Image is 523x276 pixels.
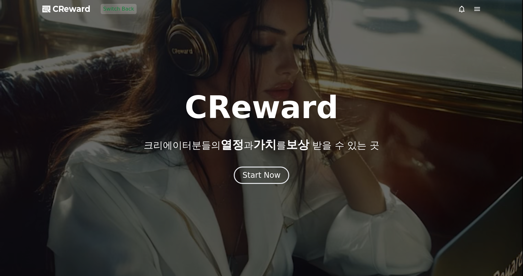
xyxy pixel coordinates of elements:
[101,4,137,14] button: Switch Back
[234,167,289,184] button: Start Now
[185,92,338,123] h1: CReward
[242,170,281,180] div: Start Now
[53,4,90,14] span: CReward
[234,173,289,179] a: Start Now
[221,138,244,151] span: 열정
[286,138,309,151] span: 보상
[144,138,379,151] p: 크리에이터분들의 과 를 받을 수 있는 곳
[42,4,90,14] a: CReward
[253,138,276,151] span: 가치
